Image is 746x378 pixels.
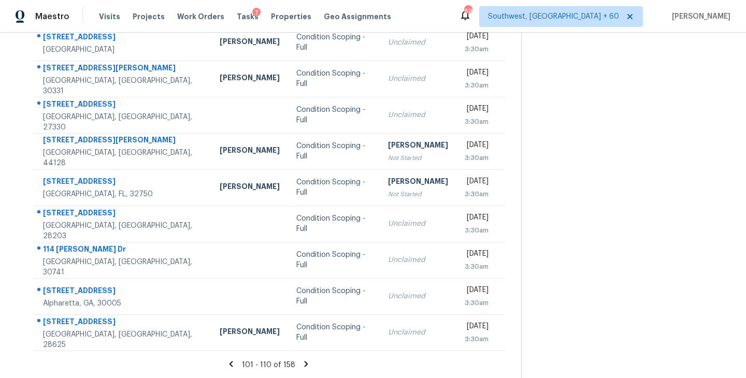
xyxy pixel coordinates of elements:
span: [PERSON_NAME] [668,11,730,22]
div: Condition Scoping - Full [296,68,371,89]
div: [DATE] [465,176,489,189]
div: [GEOGRAPHIC_DATA], [GEOGRAPHIC_DATA], 44128 [43,148,203,168]
div: 3:30am [465,153,489,163]
div: [PERSON_NAME] [220,326,280,339]
div: 3:30am [465,261,489,272]
div: [GEOGRAPHIC_DATA], [GEOGRAPHIC_DATA], 28625 [43,329,203,350]
div: [GEOGRAPHIC_DATA], [GEOGRAPHIC_DATA], 28203 [43,221,203,241]
div: Condition Scoping - Full [296,141,371,162]
div: [GEOGRAPHIC_DATA], [GEOGRAPHIC_DATA], 30331 [43,76,203,96]
div: [STREET_ADDRESS][PERSON_NAME] [43,63,203,76]
div: Unclaimed [388,37,448,48]
div: [PERSON_NAME] [220,181,280,194]
div: [DATE] [465,321,489,334]
div: Condition Scoping - Full [296,250,371,270]
div: Condition Scoping - Full [296,177,371,198]
div: [GEOGRAPHIC_DATA] [43,45,203,55]
span: Geo Assignments [324,11,391,22]
div: [DATE] [465,285,489,298]
div: [DATE] [465,140,489,153]
div: [PERSON_NAME] [388,176,448,189]
span: Projects [133,11,165,22]
div: Condition Scoping - Full [296,32,371,53]
div: [GEOGRAPHIC_DATA], [GEOGRAPHIC_DATA], 27330 [43,112,203,133]
span: Southwest, [GEOGRAPHIC_DATA] + 60 [488,11,619,22]
span: Maestro [35,11,69,22]
div: [DATE] [465,67,489,80]
div: Not Started [388,189,448,199]
div: 3:30am [465,334,489,344]
span: Visits [99,11,120,22]
div: Condition Scoping - Full [296,322,371,343]
span: Properties [271,11,311,22]
div: [DATE] [465,249,489,261]
div: Unclaimed [388,255,448,265]
div: 7 [252,8,261,18]
div: 114 [PERSON_NAME] Dr [43,244,203,257]
span: 101 - 110 of 158 [242,361,295,369]
div: 3:30am [465,80,489,91]
div: [PERSON_NAME] [220,72,280,85]
div: Unclaimed [388,327,448,338]
div: 3:30am [465,189,489,199]
div: [STREET_ADDRESS] [43,32,203,45]
div: [PERSON_NAME] [220,145,280,158]
div: [PERSON_NAME] [220,36,280,49]
div: [STREET_ADDRESS] [43,285,203,298]
div: [STREET_ADDRESS] [43,176,203,189]
div: 3:30am [465,44,489,54]
div: [GEOGRAPHIC_DATA], [GEOGRAPHIC_DATA], 30741 [43,257,203,278]
div: Condition Scoping - Full [296,213,371,234]
div: 3:30am [465,117,489,127]
span: Tasks [237,13,259,20]
div: 3:30am [465,298,489,308]
span: Work Orders [177,11,224,22]
div: [DATE] [465,104,489,117]
div: [GEOGRAPHIC_DATA], FL, 32750 [43,189,203,199]
div: Condition Scoping - Full [296,105,371,125]
div: [STREET_ADDRESS] [43,208,203,221]
div: [DATE] [465,212,489,225]
div: 3:30am [465,225,489,236]
div: Unclaimed [388,219,448,229]
div: 697 [464,6,471,17]
div: Not Started [388,153,448,163]
div: Unclaimed [388,291,448,301]
div: Unclaimed [388,110,448,120]
div: [STREET_ADDRESS] [43,99,203,112]
div: Unclaimed [388,74,448,84]
div: [STREET_ADDRESS] [43,316,203,329]
div: Condition Scoping - Full [296,286,371,307]
div: [STREET_ADDRESS][PERSON_NAME] [43,135,203,148]
div: Alpharetta, GA, 30005 [43,298,203,309]
div: [DATE] [465,31,489,44]
div: [PERSON_NAME] [388,140,448,153]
